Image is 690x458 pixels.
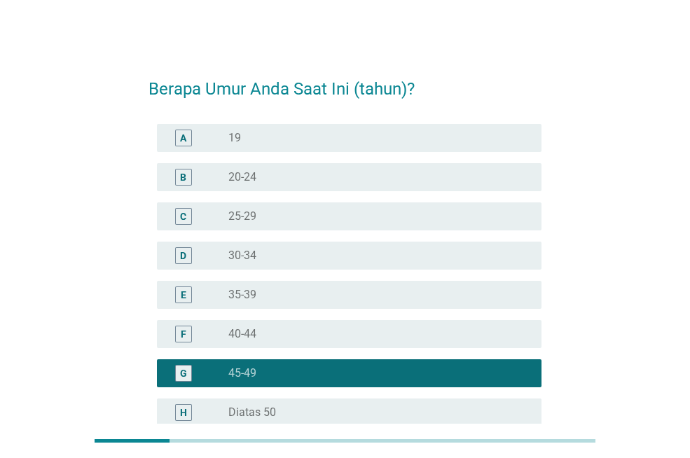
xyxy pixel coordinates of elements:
[181,287,186,302] div: E
[180,209,186,223] div: C
[181,326,186,341] div: F
[149,62,541,102] h2: Berapa Umur Anda Saat Ini (tahun)?
[228,131,241,145] label: 19
[228,366,256,380] label: 45-49
[180,169,186,184] div: B
[228,288,256,302] label: 35-39
[180,248,186,263] div: D
[228,327,256,341] label: 40-44
[228,249,256,263] label: 30-34
[228,209,256,223] label: 25-29
[180,130,186,145] div: A
[180,405,187,419] div: H
[180,366,187,380] div: G
[228,405,276,419] label: Diatas 50
[228,170,256,184] label: 20-24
